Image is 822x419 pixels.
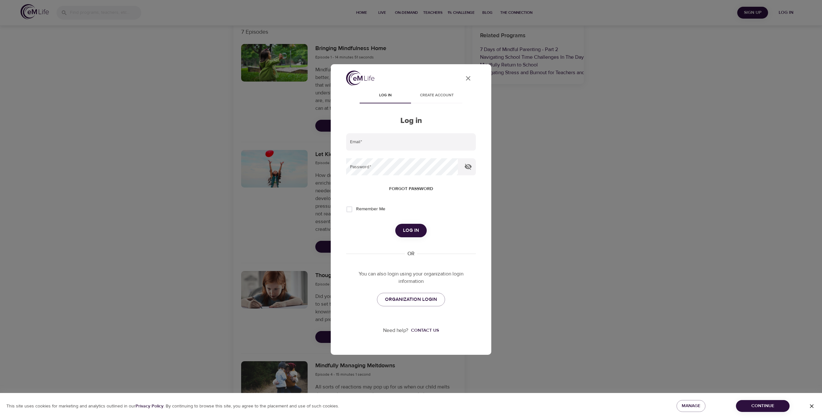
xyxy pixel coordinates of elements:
[395,224,427,237] button: Log in
[460,71,476,86] button: close
[389,185,433,193] span: Forgot password
[346,71,374,86] img: logo
[387,183,436,195] button: Forgot password
[383,327,408,334] p: Need help?
[356,206,385,213] span: Remember Me
[346,116,476,126] h2: Log in
[405,250,417,258] div: OR
[377,293,445,306] a: ORGANIZATION LOGIN
[346,88,476,103] div: disabled tabs example
[682,402,700,410] span: Manage
[408,327,439,334] a: Contact us
[136,403,163,409] b: Privacy Policy
[346,270,476,285] p: You can also login using your organization login information
[415,92,459,99] span: Create account
[741,402,784,410] span: Continue
[363,92,407,99] span: Log in
[403,226,419,235] span: Log in
[385,295,437,304] span: ORGANIZATION LOGIN
[411,327,439,334] div: Contact us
